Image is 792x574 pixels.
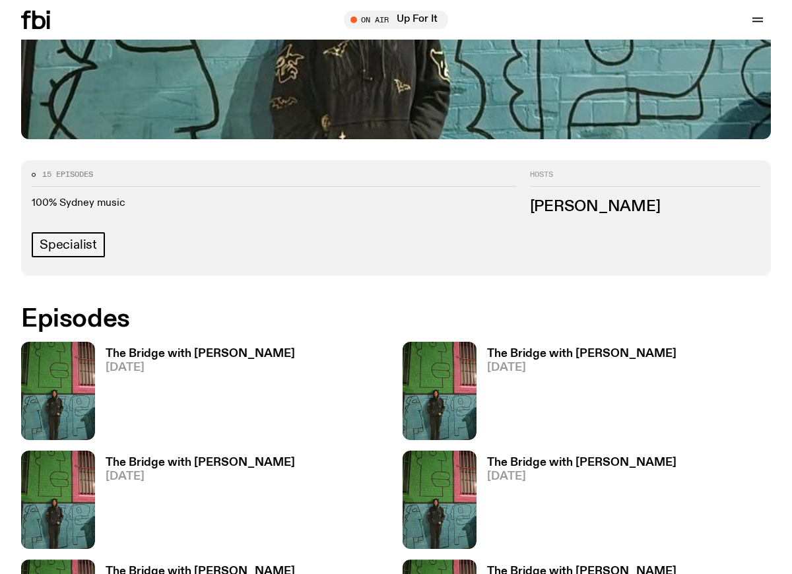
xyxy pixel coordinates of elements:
[530,171,760,187] h2: Hosts
[40,238,97,252] span: Specialist
[95,457,295,549] a: The Bridge with [PERSON_NAME][DATE]
[530,200,760,214] h3: [PERSON_NAME]
[106,457,295,468] h3: The Bridge with [PERSON_NAME]
[106,471,295,482] span: [DATE]
[106,348,295,360] h3: The Bridge with [PERSON_NAME]
[344,11,448,29] button: On AirUp For It
[32,197,517,210] p: 100% Sydney music
[42,171,93,178] span: 15 episodes
[403,342,477,440] img: Amelia Sparke is wearing a black hoodie and pants, leaning against a blue, green and pink wall wi...
[477,457,676,549] a: The Bridge with [PERSON_NAME][DATE]
[106,362,295,373] span: [DATE]
[32,232,105,257] a: Specialist
[487,457,676,468] h3: The Bridge with [PERSON_NAME]
[487,348,676,360] h3: The Bridge with [PERSON_NAME]
[403,451,477,549] img: Amelia Sparke is wearing a black hoodie and pants, leaning against a blue, green and pink wall wi...
[21,342,95,440] img: Amelia Sparke is wearing a black hoodie and pants, leaning against a blue, green and pink wall wi...
[21,307,517,331] h2: Episodes
[477,348,676,440] a: The Bridge with [PERSON_NAME][DATE]
[95,348,295,440] a: The Bridge with [PERSON_NAME][DATE]
[21,451,95,549] img: Amelia Sparke is wearing a black hoodie and pants, leaning against a blue, green and pink wall wi...
[487,471,676,482] span: [DATE]
[487,362,676,373] span: [DATE]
